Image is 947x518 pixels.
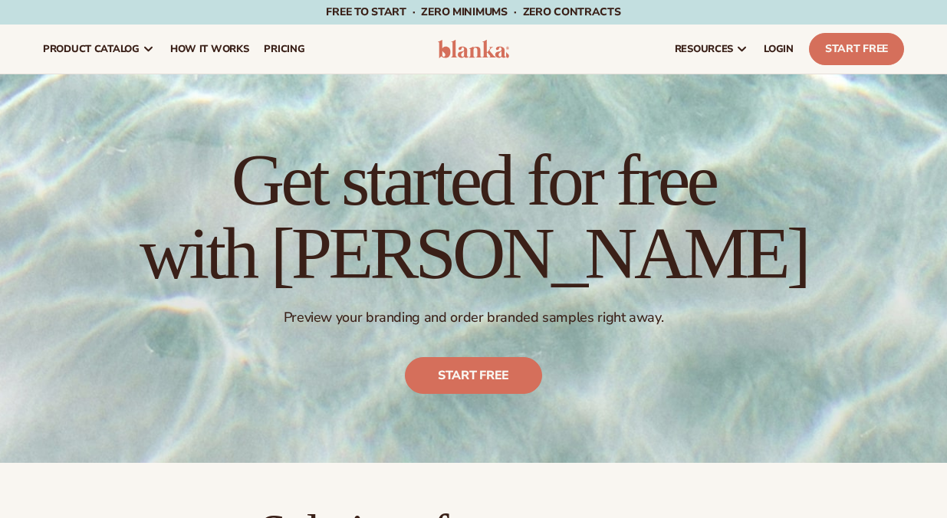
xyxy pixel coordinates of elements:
span: How It Works [170,43,249,55]
img: logo [438,40,510,58]
a: Start free [405,357,542,394]
span: pricing [264,43,304,55]
p: Preview your branding and order branded samples right away. [140,309,807,326]
span: LOGIN [764,43,794,55]
a: How It Works [163,25,257,74]
a: pricing [256,25,312,74]
a: Start Free [809,33,904,65]
a: resources [667,25,756,74]
a: product catalog [35,25,163,74]
span: resources [675,43,733,55]
h1: Get started for free with [PERSON_NAME] [140,143,807,290]
span: Free to start · ZERO minimums · ZERO contracts [326,5,620,19]
a: LOGIN [756,25,801,74]
span: product catalog [43,43,140,55]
